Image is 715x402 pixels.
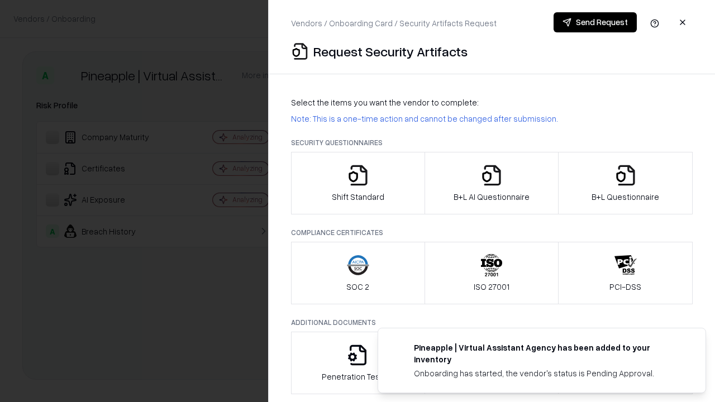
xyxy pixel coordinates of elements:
[313,42,468,60] p: Request Security Artifacts
[291,17,497,29] p: Vendors / Onboarding Card / Security Artifacts Request
[414,367,679,379] div: Onboarding has started, the vendor's status is Pending Approval.
[592,191,659,203] p: B+L Questionnaire
[609,281,641,293] p: PCI-DSS
[291,97,693,108] p: Select the items you want the vendor to complete:
[291,113,693,125] p: Note: This is a one-time action and cannot be changed after submission.
[558,152,693,214] button: B+L Questionnaire
[291,152,425,214] button: Shift Standard
[322,371,394,382] p: Penetration Testing
[291,318,693,327] p: Additional Documents
[554,12,637,32] button: Send Request
[291,242,425,304] button: SOC 2
[474,281,509,293] p: ISO 27001
[414,342,679,365] div: Pineapple | Virtual Assistant Agency has been added to your inventory
[425,152,559,214] button: B+L AI Questionnaire
[332,191,384,203] p: Shift Standard
[558,242,693,304] button: PCI-DSS
[291,228,693,237] p: Compliance Certificates
[454,191,530,203] p: B+L AI Questionnaire
[346,281,369,293] p: SOC 2
[291,332,425,394] button: Penetration Testing
[392,342,405,355] img: trypineapple.com
[291,138,693,147] p: Security Questionnaires
[425,242,559,304] button: ISO 27001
